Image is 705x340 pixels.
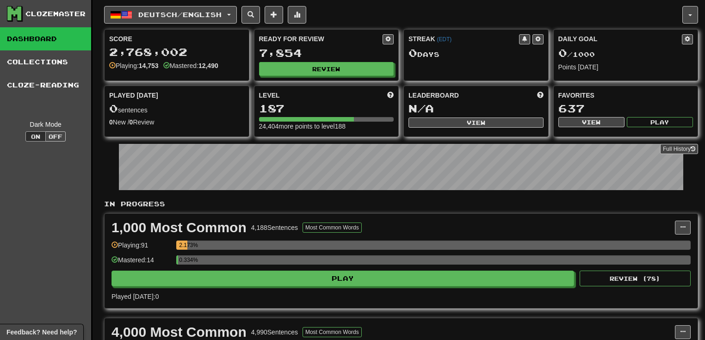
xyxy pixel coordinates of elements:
[627,117,693,127] button: Play
[45,131,66,142] button: Off
[109,91,158,100] span: Played [DATE]
[558,103,693,114] div: 637
[138,11,222,19] span: Deutsch / English
[109,102,118,115] span: 0
[265,6,283,24] button: Add sentence to collection
[408,91,459,100] span: Leaderboard
[104,6,237,24] button: Deutsch/English
[303,223,362,233] button: Most Common Words
[259,34,383,43] div: Ready for Review
[139,62,159,69] strong: 14,753
[251,328,298,337] div: 4,990 Sentences
[6,328,77,337] span: Open feedback widget
[163,61,218,70] div: Mastered:
[437,36,451,43] a: (EDT)
[104,199,698,209] p: In Progress
[558,91,693,100] div: Favorites
[111,325,247,339] div: 4,000 Most Common
[130,118,133,126] strong: 0
[198,62,218,69] strong: 12,490
[259,47,394,59] div: 7,854
[111,255,172,271] div: Mastered: 14
[109,117,244,127] div: New / Review
[288,6,306,24] button: More stats
[408,102,434,115] span: N/A
[408,47,544,59] div: Day s
[109,118,113,126] strong: 0
[558,62,693,72] div: Points [DATE]
[109,34,244,43] div: Score
[109,103,244,115] div: sentences
[387,91,394,100] span: Score more points to level up
[241,6,260,24] button: Search sentences
[109,46,244,58] div: 2,768,002
[111,271,574,286] button: Play
[259,103,394,114] div: 187
[25,9,86,19] div: Clozemaster
[109,61,159,70] div: Playing:
[251,223,298,232] div: 4,188 Sentences
[111,241,172,256] div: Playing: 91
[111,293,159,300] span: Played [DATE]: 0
[580,271,691,286] button: Review (78)
[558,34,682,44] div: Daily Goal
[408,46,417,59] span: 0
[111,221,247,235] div: 1,000 Most Common
[558,117,625,127] button: View
[558,50,595,58] span: / 1000
[558,46,567,59] span: 0
[259,62,394,76] button: Review
[259,122,394,131] div: 24,404 more points to level 188
[660,144,698,154] a: Full History
[179,241,187,250] div: 2.173%
[408,117,544,128] button: View
[7,120,84,129] div: Dark Mode
[25,131,46,142] button: On
[303,327,362,337] button: Most Common Words
[408,34,519,43] div: Streak
[259,91,280,100] span: Level
[537,91,544,100] span: This week in points, UTC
